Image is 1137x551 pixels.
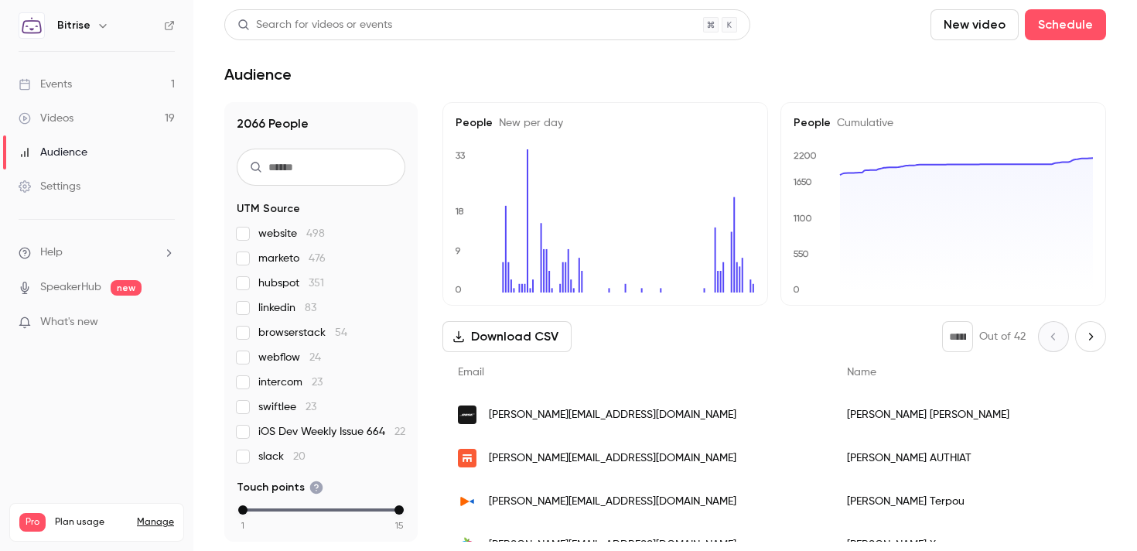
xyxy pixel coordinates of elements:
[19,513,46,532] span: Pro
[458,449,476,467] img: swissquote.ch
[19,77,72,92] div: Events
[831,480,1108,523] div: [PERSON_NAME] Terpou
[793,248,809,259] text: 550
[258,251,326,266] span: marketo
[456,115,755,131] h5: People
[111,280,142,296] span: new
[258,399,316,415] span: swiftlee
[241,518,244,532] span: 1
[309,253,326,264] span: 476
[793,213,812,224] text: 1100
[455,206,464,217] text: 18
[238,505,248,515] div: min
[309,352,321,363] span: 24
[156,316,175,330] iframe: Noticeable Trigger
[40,245,63,261] span: Help
[979,329,1026,344] p: Out of 42
[793,284,800,295] text: 0
[258,350,321,365] span: webflow
[40,314,98,330] span: What's new
[442,321,572,352] button: Download CSV
[794,150,817,161] text: 2200
[794,115,1093,131] h5: People
[394,426,405,437] span: 22
[489,407,736,423] span: [PERSON_NAME][EMAIL_ADDRESS][DOMAIN_NAME]
[309,278,324,289] span: 351
[793,176,812,187] text: 1650
[493,118,563,128] span: New per day
[312,377,323,388] span: 23
[831,118,893,128] span: Cumulative
[19,245,175,261] li: help-dropdown-opener
[224,65,292,84] h1: Audience
[305,303,316,313] span: 83
[40,279,101,296] a: SpeakerHub
[306,228,325,239] span: 498
[1075,321,1106,352] button: Next page
[137,516,174,529] a: Manage
[258,226,325,241] span: website
[395,518,403,532] span: 15
[458,367,484,378] span: Email
[258,375,323,390] span: intercom
[237,115,405,133] h1: 2066 People
[19,111,73,126] div: Videos
[930,9,1019,40] button: New video
[458,406,476,424] img: bose.com
[57,18,90,33] h6: Bitrise
[258,325,347,341] span: browserstack
[306,402,316,412] span: 23
[19,13,44,38] img: Bitrise
[458,492,476,511] img: kaizengaming.com
[237,201,300,217] span: UTM Source
[394,505,404,515] div: max
[455,284,462,295] text: 0
[455,245,461,256] text: 9
[847,367,876,378] span: Name
[19,145,87,160] div: Audience
[258,449,306,464] span: slack
[456,150,466,161] text: 33
[831,393,1108,436] div: [PERSON_NAME] [PERSON_NAME]
[258,424,405,440] span: iOS Dev Weekly Issue 664
[489,494,736,510] span: [PERSON_NAME][EMAIL_ADDRESS][DOMAIN_NAME]
[258,275,324,291] span: hubspot
[1025,9,1106,40] button: Schedule
[258,300,316,316] span: linkedin
[237,480,323,495] span: Touch points
[19,179,80,194] div: Settings
[489,450,736,467] span: [PERSON_NAME][EMAIL_ADDRESS][DOMAIN_NAME]
[831,436,1108,480] div: [PERSON_NAME] AUTHIAT
[335,327,347,338] span: 54
[237,17,392,33] div: Search for videos or events
[293,451,306,462] span: 20
[55,516,128,529] span: Plan usage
